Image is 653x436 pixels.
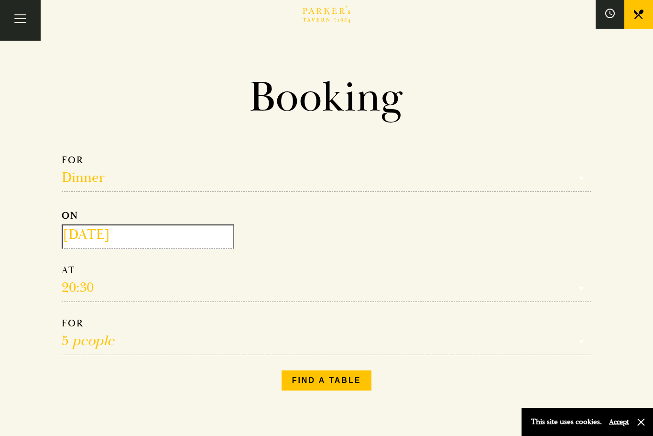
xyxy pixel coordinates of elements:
button: Find a table [282,370,372,391]
p: This site uses cookies. [531,415,602,429]
strong: ON [62,210,78,222]
button: Accept [609,417,629,426]
h1: Booking [54,72,599,123]
button: Close and accept [636,417,646,427]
